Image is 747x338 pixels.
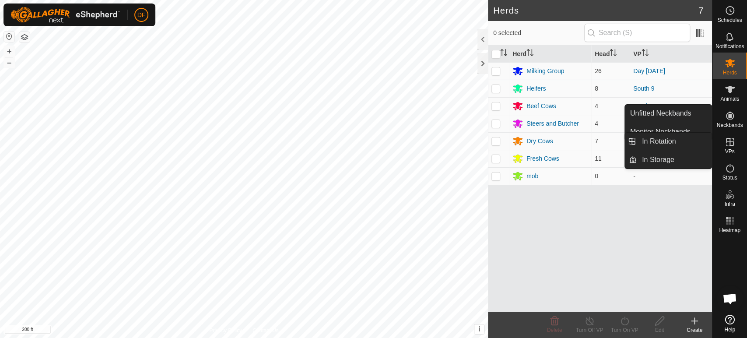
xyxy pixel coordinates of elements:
[625,151,712,169] li: In Storage
[637,133,712,150] a: In Rotation
[625,133,712,150] li: In Rotation
[630,108,691,119] span: Unfitted Neckbands
[595,173,598,180] span: 0
[526,119,579,128] div: Steers and Butcher
[607,326,642,334] div: Turn On VP
[716,123,743,128] span: Neckbands
[717,285,743,312] div: Open chat
[698,4,703,17] span: 7
[719,228,740,233] span: Heatmap
[642,326,677,334] div: Edit
[493,5,698,16] h2: Herds
[642,136,676,147] span: In Rotation
[712,311,747,336] a: Help
[526,137,553,146] div: Dry Cows
[572,326,607,334] div: Turn Off VP
[526,102,556,111] div: Beef Cows
[642,50,649,57] p-sorticon: Activate to sort
[720,96,739,102] span: Animals
[724,327,735,332] span: Help
[625,123,712,141] a: Monitor Neckbands
[584,24,690,42] input: Search (S)
[526,50,533,57] p-sorticon: Activate to sort
[509,46,591,63] th: Herd
[677,326,712,334] div: Create
[19,32,30,42] button: Map Layers
[4,46,14,56] button: +
[633,85,654,92] a: South 9
[526,172,538,181] div: mob
[526,67,564,76] div: Milking Group
[137,11,146,20] span: DF
[642,155,674,165] span: In Storage
[625,105,712,122] a: Unfitted Neckbands
[630,46,712,63] th: VP
[493,28,584,38] span: 0 selected
[595,120,598,127] span: 4
[4,32,14,42] button: Reset Map
[209,327,242,334] a: Privacy Policy
[253,327,278,334] a: Contact Us
[595,137,598,144] span: 7
[500,50,507,57] p-sorticon: Activate to sort
[722,175,737,180] span: Status
[595,155,602,162] span: 11
[547,327,562,333] span: Delete
[633,102,654,109] a: South 8
[630,167,712,185] td: -
[591,46,630,63] th: Head
[478,325,480,333] span: i
[633,67,665,74] a: Day [DATE]
[11,7,120,23] img: Gallagher Logo
[722,70,736,75] span: Herds
[474,324,484,334] button: i
[715,44,744,49] span: Notifications
[595,102,598,109] span: 4
[717,18,742,23] span: Schedules
[724,201,735,207] span: Infra
[610,50,617,57] p-sorticon: Activate to sort
[595,85,598,92] span: 8
[595,67,602,74] span: 26
[725,149,734,154] span: VPs
[630,127,691,137] span: Monitor Neckbands
[526,154,559,163] div: Fresh Cows
[637,151,712,169] a: In Storage
[526,84,546,93] div: Heifers
[4,57,14,68] button: –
